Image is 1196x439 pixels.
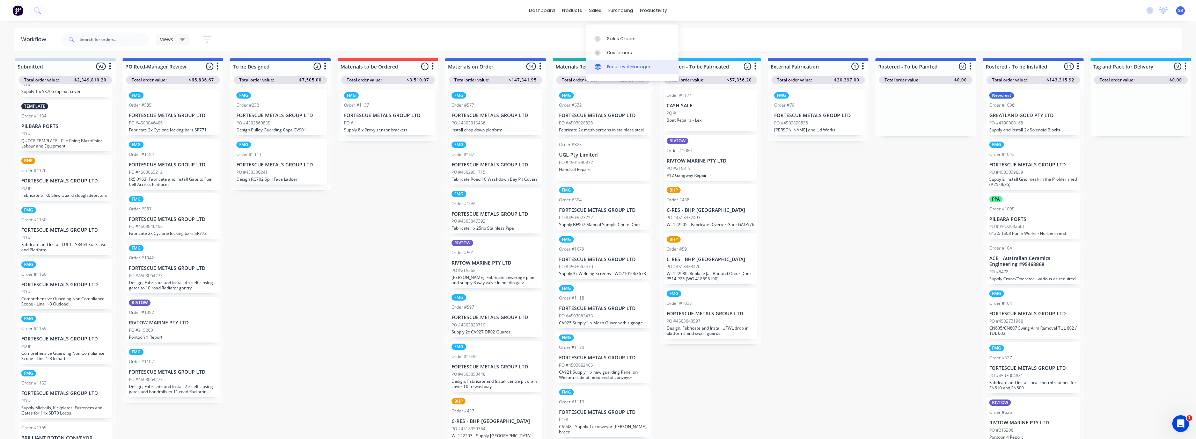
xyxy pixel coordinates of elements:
[452,218,485,224] p: PO #4503047392
[452,211,540,217] p: FORTESCUE METALS GROUP LTD
[559,285,574,292] div: FMG
[129,120,163,126] p: PO #4503046406
[236,151,262,158] div: Order #1111
[664,184,757,230] div: BHPOrder #438C-RES - BHP [GEOGRAPHIC_DATA]PO #4518332493WI-122205 - Fabricate Diverter Gate GAD576
[454,77,489,83] span: Total order value:
[236,102,259,108] div: Order #232
[989,420,1077,426] p: RIVTOW MARINE PTY LTD
[774,120,808,126] p: PO #4502820838
[559,369,647,380] p: CV921 Supply 1 x new guarding Panel on Western side of head end of conveyor.
[344,127,432,132] p: Supply 8 x Proxy sensor brackets
[556,139,650,181] div: Order #325UGL Pty LimitedPO #4501890372Handrail Repairs
[236,92,251,99] div: FMG
[989,162,1077,168] p: FORTESCUE METALS GROUP LTD
[344,120,353,126] p: PO #
[449,188,542,234] div: FMGOrder #1059FORTESCUE METALS GROUP LTDPO #4503047392Fabricate 1x 25nb Stainless Pipe
[21,138,109,149] p: QUOTE TEMPLATE - Pile Paint; Blast/Paint Labour and Equipment
[449,341,542,392] div: FMGOrder #1040FORTESCUE METALS GROUP LTDPO #4503053446Design, Fabricate and Install centre pit dr...
[667,215,700,221] p: PO #4518332493
[449,292,542,337] div: FMGOrder #597FORTESCUE METALS GROUP LTDPO #4503023719Supply 2x CV927 DR02 Guards
[1178,7,1183,14] span: SB
[21,193,109,198] p: Fabricate STK6 Slew Guard slough detectors
[19,100,112,151] div: TEMPLATEOrder #1134PILBARA PORTSPO #QUOTE TEMPLATE - Pile Paint; Blast/Paint Labour and Equipment
[129,206,152,212] div: Order #587
[559,113,647,118] p: FORTESCUE METALS GROUP LTD
[986,193,1080,239] div: PPAOrder #1095PILBARA PORTSPO # PPO20326610132: TS03 Purlin Works - Northern end
[452,151,474,158] div: Order #107
[989,151,1014,158] div: Order #1043
[129,255,154,261] div: Order #1042
[21,167,46,174] div: Order #1126
[586,46,678,60] a: Customers
[236,120,270,126] p: PO #4502860835
[1100,77,1135,83] span: Total order value:
[1172,415,1189,432] iframe: Intercom live chat
[21,289,31,295] p: PO #
[126,193,220,239] div: FMGOrder #587FORTESCUE METALS GROUP LTDPO #4503046406Fabricate 2x Cyclone locking bars SR772
[452,364,540,370] p: FORTESCUE METALS GROUP LTD
[605,5,637,16] div: purchasing
[989,400,1011,406] div: RIVTOW
[559,355,647,361] p: FORTESCUE METALS GROUP LTD
[19,367,112,418] div: FMGOrder #1152FORTESCUE METALS GROUP LTDPO #Supply Midrails, Kickplates, Fasteners and Gates for ...
[667,236,681,243] div: BHP
[129,334,217,340] p: Pontoon 1 Report
[989,120,1023,126] p: PO #4700000168
[777,77,812,83] span: Total order value:
[986,242,1080,284] div: Order #1041ACE - Australian Ceramics Engineering #95468868PO #6478Supply Crane/Operator - various...
[452,169,485,175] p: PO #4502951715
[21,81,31,88] p: PO #
[452,250,474,256] div: Order #501
[559,305,647,311] p: FORTESCUE METALS GROUP LTD
[989,231,1077,236] p: 0132: TS03 Purlin Works - Northern end
[526,5,558,16] a: dashboard
[21,390,109,396] p: FORTESCUE METALS GROUP LTD
[559,295,584,301] div: Order #1118
[21,351,109,361] p: Comprehensive Guarding Non Compliance Scope - Line 1-3 Inload
[559,159,593,166] p: PO #4501890372
[559,207,647,213] p: FORTESCUE METALS GROUP LTD
[559,92,574,99] div: FMG
[21,123,109,129] p: PILBARA PORTS
[21,370,36,376] div: FMG
[1187,415,1192,421] span: 1
[132,77,167,83] span: Total order value:
[21,103,48,109] div: TEMPLATE
[452,426,485,432] p: PO #4518359364
[452,353,477,360] div: Order #1040
[21,158,35,164] div: BHP
[160,36,173,43] span: Views
[558,5,586,16] div: products
[236,169,270,175] p: PO #4503062411
[129,369,217,375] p: FORTESCUE METALS GROUP LTD
[989,92,1014,99] div: Newcrest
[774,92,789,99] div: FMG
[989,276,1077,281] p: Supply Crane/Operator - various as required
[989,127,1077,132] p: Supply and Install 2x Solenoid Blocks
[667,264,700,270] p: PO #4518483476
[509,77,537,83] span: $147,341.95
[667,165,691,172] p: PO #215319
[992,77,1027,83] span: Total order value:
[559,257,647,262] p: FORTESCUE METALS GROUP LTD
[559,120,593,126] p: PO #4503028828
[989,311,1077,317] p: FORTESCUE METALS GROUP LTD
[452,260,540,266] p: RIVTOW MARINE PTY LTD
[556,184,650,230] div: FMGOrder #594FORTESCUE METALS GROUP LTDPO #4503023712Supply BF907 Manual Sample Chute Door
[986,89,1080,135] div: NewcrestOrder #1036GREATLAND GOLD PTY LTDPO #4700000168Supply and Install 2x Solenoid Blocks
[1169,77,1182,83] span: $0.00
[21,235,31,241] p: PO #
[667,197,689,203] div: Order #438
[452,322,485,328] p: PO #4503023719
[664,89,757,131] div: Order #1174CASH SALEPO #Boat Repairs - Lexi
[559,334,574,341] div: FMG
[13,5,23,16] img: Factory
[586,5,605,16] div: sales
[129,384,217,394] p: Design, Fabricate and Install 2 x self closing gates and handrails to 11 road Radiator gantry.
[834,77,859,83] span: $20,397.00
[129,92,144,99] div: FMG
[586,31,678,45] a: Sales Orders
[562,77,597,83] span: Total order value:
[129,177,217,187] p: (P.5.0163) Fabricate and Install Gate to Fuel Cell Access Platform
[559,271,647,276] p: Supply 3x Welding Screens - WO2101063673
